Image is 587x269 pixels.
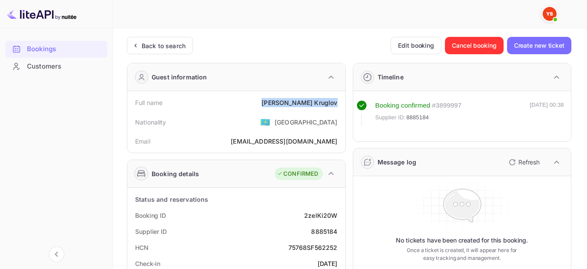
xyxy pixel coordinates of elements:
div: HCN [135,243,149,252]
div: Timeline [378,72,404,82]
button: Edit booking [391,37,441,54]
div: Email [135,137,150,146]
span: 8885184 [406,113,429,122]
a: Bookings [5,41,107,57]
div: Bookings [5,41,107,58]
div: 8885184 [311,227,337,236]
div: Customers [27,62,103,72]
div: Supplier ID [135,227,167,236]
button: Refresh [504,155,543,169]
p: Once a ticket is created, it will appear here for easy tracking and management. [404,246,520,262]
div: [DATE] [318,259,338,268]
span: United States [260,114,270,130]
div: [GEOGRAPHIC_DATA] [275,118,338,127]
div: CONFIRMED [277,170,318,178]
div: Booking ID [135,211,166,220]
span: Supplier ID: [375,113,406,122]
div: 75768SF562252 [289,243,338,252]
div: Status and reservations [135,195,208,204]
button: Create new ticket [507,37,571,54]
p: No tickets have been created for this booking. [396,236,528,245]
div: Back to search [142,41,186,50]
div: 2zelKi20W [304,211,337,220]
button: Cancel booking [445,37,504,54]
div: Customers [5,58,107,75]
div: Full name [135,98,163,107]
p: Refresh [518,157,540,167]
div: Booking details [152,169,199,178]
div: Guest information [152,72,207,82]
div: [DATE] 00:38 [530,101,564,126]
img: LiteAPI logo [7,7,76,21]
img: Yandex Support [543,7,557,21]
button: Collapse navigation [49,246,64,262]
div: Booking confirmed [375,101,431,111]
div: Message log [378,157,417,167]
a: Customers [5,58,107,74]
div: Check-in [135,259,160,268]
div: # 3899997 [432,101,461,111]
div: Nationality [135,118,166,127]
div: [PERSON_NAME] Kruglov [262,98,337,107]
div: [EMAIL_ADDRESS][DOMAIN_NAME] [231,137,337,146]
div: Bookings [27,44,103,54]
